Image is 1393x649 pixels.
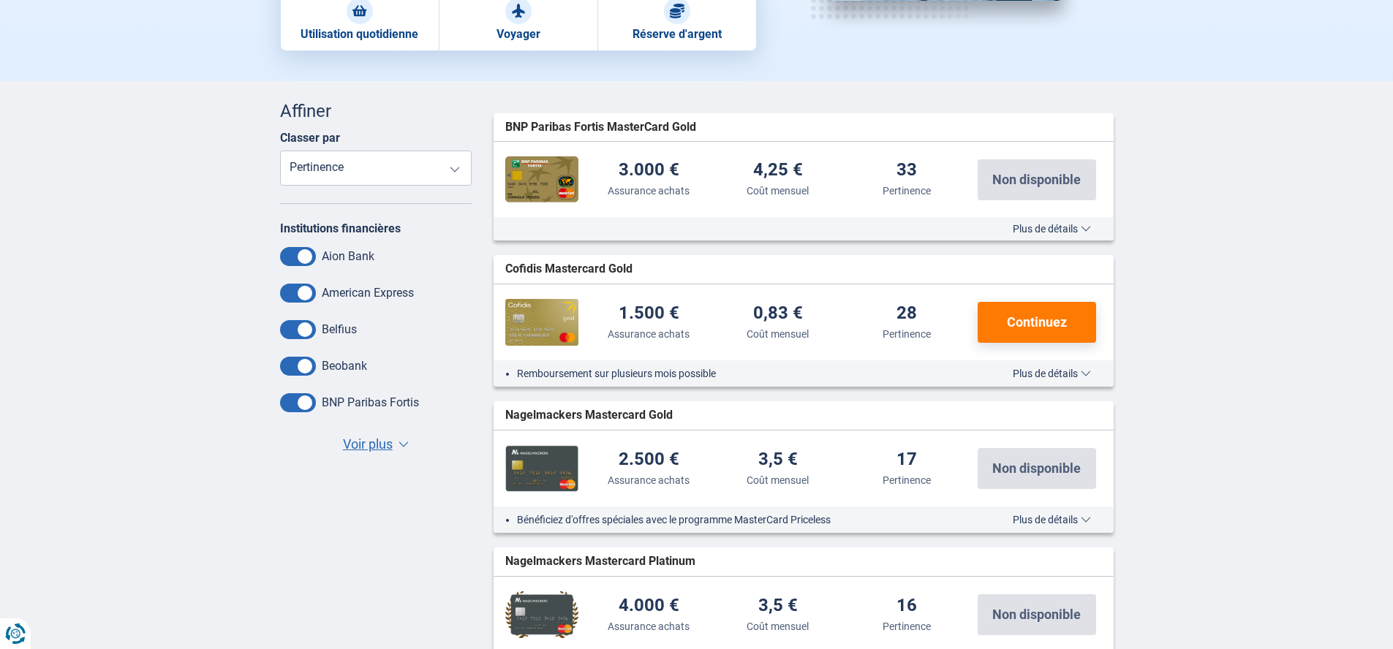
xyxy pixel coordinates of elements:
img: Utilisation quotidienne [352,4,367,18]
label: Beobank [322,359,367,373]
img: Cofidis [505,299,578,346]
div: 3,5 € [758,450,798,470]
span: Plus de détails [1013,515,1091,525]
div: Coût mensuel [747,619,809,634]
label: Belfius [322,322,357,336]
div: Pertinence [883,327,931,341]
button: Voir plus ▼ [339,434,413,455]
img: Nagelmackers [505,591,578,638]
div: Pertinence [883,619,931,634]
div: 28 [896,304,917,324]
div: 4.000 € [619,596,679,616]
div: Coût mensuel [747,183,809,198]
div: 0,83 € [753,304,803,324]
div: 2.500 € [619,450,679,470]
div: Affiner [280,99,472,124]
span: Plus de détails [1013,224,1091,234]
button: Plus de détails [1002,223,1102,235]
div: Assurance achats [608,183,690,198]
div: 3,5 € [758,596,798,616]
span: Nagelmackers Mastercard Gold [505,407,673,424]
label: Institutions financières [280,221,401,235]
button: Continuez [978,302,1096,343]
span: Non disponible [992,173,1081,186]
span: BNP Paribas Fortis MasterCard Gold [505,119,696,136]
div: Pertinence [883,473,931,487]
button: Non disponible [978,448,1096,489]
div: 4,25 € [753,161,803,181]
button: Non disponible [978,594,1096,635]
div: Assurance achats [608,327,690,341]
label: American Express [322,286,414,300]
span: Plus de détails [1013,368,1091,379]
li: Bénéficiez d'offres spéciales avec le programme MasterCard Priceless [517,512,968,527]
label: BNP Paribas Fortis [322,395,419,409]
span: Continuez [1007,316,1067,329]
div: 16 [896,596,917,616]
label: Classer par [280,131,340,145]
img: Réserve d'argent [670,4,684,18]
span: ▼ [399,441,409,447]
div: 33 [896,161,917,181]
button: Non disponible [978,159,1096,200]
span: Non disponible [992,462,1081,475]
li: Remboursement sur plusieurs mois possible [517,366,968,381]
span: Non disponible [992,608,1081,621]
img: BNP Paribas Fortis [505,156,578,202]
div: Pertinence [883,183,931,198]
div: 1.500 € [619,304,679,324]
div: Assurance achats [608,473,690,487]
img: Voyager [511,4,526,18]
button: Plus de détails [1002,368,1102,379]
label: Aion Bank [322,249,374,263]
span: Voir plus [343,435,393,454]
img: Nagelmackers [505,445,578,492]
div: Coût mensuel [747,473,809,487]
span: Cofidis Mastercard Gold [505,261,633,278]
button: Plus de détails [1002,514,1102,525]
div: Coût mensuel [747,327,809,341]
div: 17 [896,450,917,470]
span: Nagelmackers Mastercard Platinum [505,553,695,570]
div: Assurance achats [608,619,690,634]
div: 3.000 € [619,161,679,181]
